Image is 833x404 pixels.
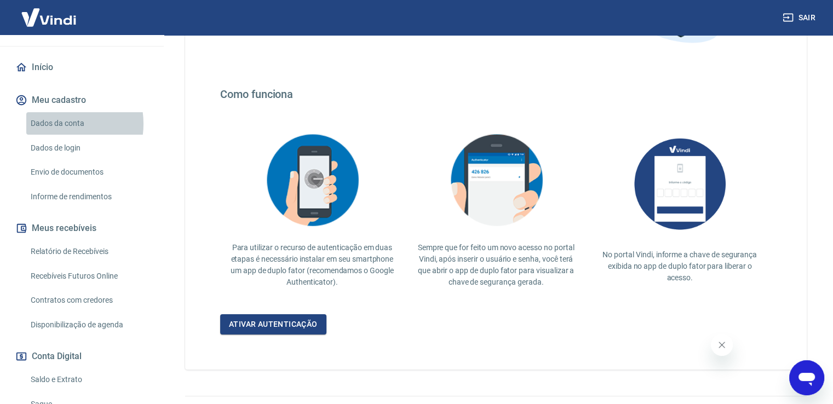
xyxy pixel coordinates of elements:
a: Relatório de Recebíveis [26,240,151,263]
iframe: Botão para abrir a janela de mensagens [789,360,824,395]
h4: Como funciona [220,88,772,101]
a: Saldo e Extrato [26,368,151,391]
button: Conta Digital [13,344,151,368]
button: Sair [780,8,820,28]
p: No portal Vindi, informe a chave de segurança exibida no app de duplo fator para liberar o acesso. [596,249,763,284]
p: Para utilizar o recurso de autenticação em duas etapas é necessário instalar em seu smartphone um... [229,242,395,288]
span: Olá! Precisa de ajuda? [7,8,92,16]
a: Dados da conta [26,112,151,135]
a: Dados de login [26,137,151,159]
button: Meu cadastro [13,88,151,112]
img: Vindi [13,1,84,34]
a: Início [13,55,151,79]
img: explication-mfa2.908d58f25590a47144d3.png [257,127,367,233]
a: Disponibilização de agenda [26,314,151,336]
a: Recebíveis Futuros Online [26,265,151,287]
a: Contratos com credores [26,289,151,311]
a: Ativar autenticação [220,314,326,334]
a: Informe de rendimentos [26,186,151,208]
img: AUbNX1O5CQAAAABJRU5ErkJggg== [625,127,734,240]
p: Sempre que for feito um novo acesso no portal Vindi, após inserir o usuário e senha, você terá qu... [413,242,579,288]
iframe: Fechar mensagem [711,334,733,356]
a: Envio de documentos [26,161,151,183]
img: explication-mfa3.c449ef126faf1c3e3bb9.png [441,127,551,233]
button: Meus recebíveis [13,216,151,240]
